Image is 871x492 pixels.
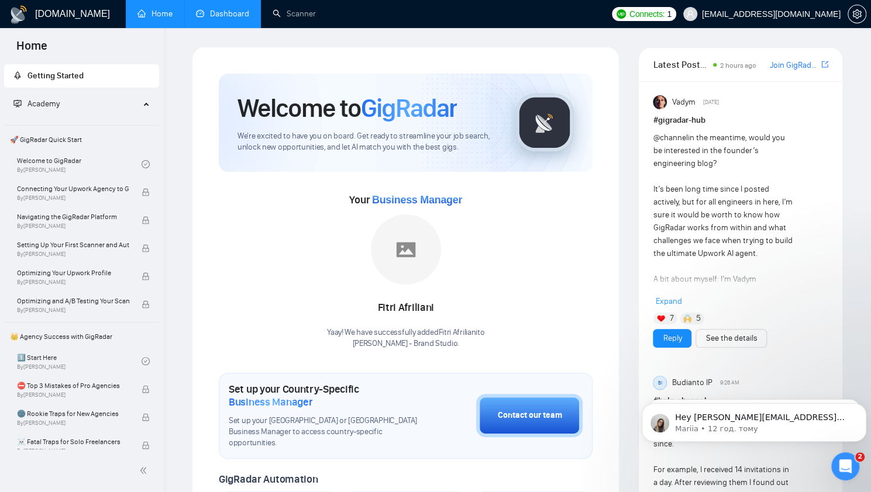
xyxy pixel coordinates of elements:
[672,376,712,389] span: Budianto IP
[17,348,142,374] a: 1️⃣ Start HereBy[PERSON_NAME]
[27,99,60,109] span: Academy
[17,279,129,286] span: By [PERSON_NAME]
[653,133,687,143] span: @channel
[17,211,129,223] span: Navigating the GigRadar Platform
[663,332,681,345] a: Reply
[327,298,484,318] div: Fitri Afriliani
[17,239,129,251] span: Setting Up Your First Scanner and Auto-Bidder
[237,131,497,153] span: We're excited to have you on board. Get ready to streamline your job search, unlock new opportuni...
[38,45,215,56] p: Message from Mariia, sent 12 год. тому
[515,93,574,152] img: gigradar-logo.png
[855,452,865,462] span: 2
[327,327,484,349] div: Yaay! We have successfully added Fitri Afriliani to
[4,64,159,88] li: Getting Started
[273,9,316,19] a: searchScanner
[17,420,129,427] span: By [PERSON_NAME]
[17,391,129,399] span: By [PERSON_NAME]
[17,295,129,307] span: Optimizing and A/B Testing Your Scanner for Better Results
[17,267,129,279] span: Optimizing Your Upwork Profile
[142,244,150,252] span: lock
[476,394,583,437] button: Contact our team
[229,383,418,408] h1: Set up your Country-Specific
[617,9,626,19] img: upwork-logo.png
[7,37,57,62] span: Home
[5,325,158,348] span: 👑 Agency Success with GigRadar
[142,385,150,393] span: lock
[371,214,441,285] img: placeholder.png
[17,151,142,177] a: Welcome to GigRadarBy[PERSON_NAME]
[17,307,129,314] span: By [PERSON_NAME]
[9,5,28,24] img: logo
[237,92,457,124] h1: Welcome to
[229,415,418,449] span: Set up your [GEOGRAPHIC_DATA] or [GEOGRAPHIC_DATA] Business Manager to access country-specific op...
[637,379,871,460] iframe: Intercom notifications повідомлення
[848,9,866,19] a: setting
[142,272,150,280] span: lock
[142,413,150,421] span: lock
[655,296,681,306] span: Expand
[653,95,667,109] img: Vadym
[672,96,696,109] span: Vadym
[142,216,150,224] span: lock
[17,195,129,202] span: By [PERSON_NAME]
[13,71,22,79] span: rocket
[848,5,866,23] button: setting
[142,188,150,196] span: lock
[17,251,129,258] span: By [PERSON_NAME]
[17,408,129,420] span: 🌚 Rookie Traps for New Agencies
[705,332,757,345] a: See the details
[686,10,694,18] span: user
[696,313,701,324] span: 5
[13,99,22,108] span: fund-projection-screen
[142,357,150,365] span: check-circle
[17,183,129,195] span: Connecting Your Upwork Agency to GigRadar
[17,448,129,455] span: By [PERSON_NAME]
[137,9,173,19] a: homeHome
[17,380,129,391] span: ⛔ Top 3 Mistakes of Pro Agencies
[139,465,151,476] span: double-left
[703,97,719,108] span: [DATE]
[696,329,767,348] button: See the details
[653,114,828,127] h1: # gigradar-hub
[229,396,312,408] span: Business Manager
[670,313,674,324] span: 7
[497,409,562,422] div: Contact our team
[13,99,60,109] span: Academy
[27,71,84,81] span: Getting Started
[349,193,462,206] span: Your
[831,452,859,480] iframe: Intercom live chat
[653,57,710,72] span: Latest Posts from the GigRadar Community
[667,8,672,20] span: 1
[720,377,739,388] span: 9:26 AM
[38,34,213,171] span: Hey [PERSON_NAME][EMAIL_ADDRESS][DOMAIN_NAME], Looks like your Upwork agency [PERSON_NAME] - Bran...
[683,314,691,323] img: 🙌
[17,223,129,230] span: By [PERSON_NAME]
[142,441,150,449] span: lock
[142,160,150,168] span: check-circle
[848,9,866,19] span: setting
[372,194,462,206] span: Business Manager
[17,436,129,448] span: ☠️ Fatal Traps for Solo Freelancers
[821,60,828,69] span: export
[821,59,828,70] a: export
[653,329,691,348] button: Reply
[327,338,484,349] p: [PERSON_NAME] - Brand Studio .
[196,9,249,19] a: dashboardDashboard
[361,92,457,124] span: GigRadar
[629,8,665,20] span: Connects:
[142,300,150,309] span: lock
[219,473,318,486] span: GigRadar Automation
[657,314,665,323] img: ❤️
[5,128,158,151] span: 🚀 GigRadar Quick Start
[770,59,819,72] a: Join GigRadar Slack Community
[720,61,756,70] span: 2 hours ago
[653,376,666,389] div: BI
